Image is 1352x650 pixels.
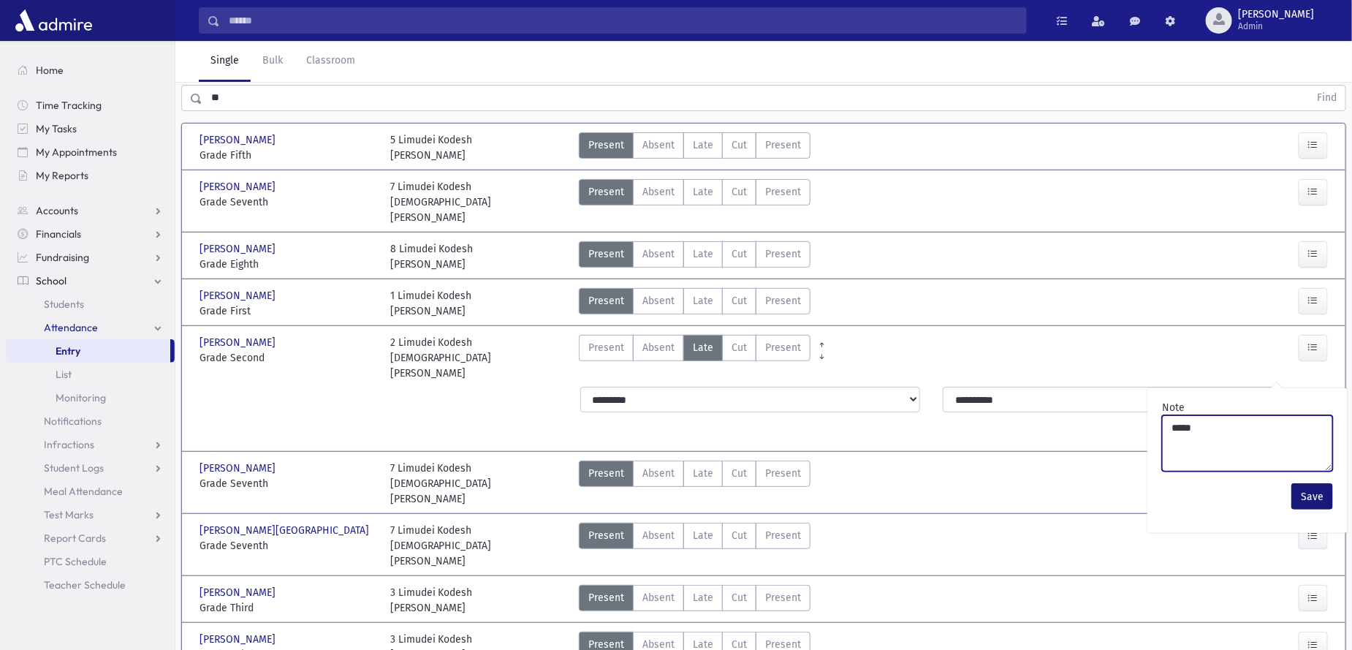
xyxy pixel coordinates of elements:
[693,528,713,543] span: Late
[36,227,81,241] span: Financials
[6,339,170,363] a: Entry
[200,461,278,476] span: [PERSON_NAME]
[6,386,175,409] a: Monitoring
[44,461,104,475] span: Student Logs
[390,179,566,225] div: 7 Limudei Kodesh [DEMOGRAPHIC_DATA][PERSON_NAME]
[6,292,175,316] a: Students
[295,41,367,82] a: Classroom
[1308,86,1345,110] button: Find
[588,137,624,153] span: Present
[36,146,117,159] span: My Appointments
[44,485,123,498] span: Meal Attendance
[732,293,747,309] span: Cut
[588,528,624,543] span: Present
[1291,483,1333,510] button: Save
[44,438,94,451] span: Infractions
[200,585,278,600] span: [PERSON_NAME]
[6,117,175,140] a: My Tasks
[588,184,624,200] span: Present
[6,526,175,550] a: Report Cards
[200,632,278,647] span: [PERSON_NAME]
[765,246,801,262] span: Present
[6,316,175,339] a: Attendance
[200,600,376,616] span: Grade Third
[200,303,376,319] span: Grade First
[642,340,675,355] span: Absent
[390,132,473,163] div: 5 Limudei Kodesh [PERSON_NAME]
[732,528,747,543] span: Cut
[390,461,566,507] div: 7 Limudei Kodesh [DEMOGRAPHIC_DATA][PERSON_NAME]
[588,466,624,481] span: Present
[1238,20,1314,32] span: Admin
[642,590,675,605] span: Absent
[579,523,810,569] div: AttTypes
[6,433,175,456] a: Infractions
[44,321,98,334] span: Attendance
[693,184,713,200] span: Late
[6,409,175,433] a: Notifications
[200,350,376,366] span: Grade Second
[732,340,747,355] span: Cut
[200,523,372,538] span: [PERSON_NAME][GEOGRAPHIC_DATA]
[588,293,624,309] span: Present
[765,293,801,309] span: Present
[6,246,175,269] a: Fundraising
[6,503,175,526] a: Test Marks
[693,137,713,153] span: Late
[1162,400,1185,415] label: Note
[579,132,810,163] div: AttTypes
[588,590,624,605] span: Present
[220,7,1026,34] input: Search
[44,532,106,545] span: Report Cards
[200,257,376,272] span: Grade Eighth
[732,590,747,605] span: Cut
[642,466,675,481] span: Absent
[642,528,675,543] span: Absent
[36,204,78,217] span: Accounts
[765,466,801,481] span: Present
[642,293,675,309] span: Absent
[390,523,566,569] div: 7 Limudei Kodesh [DEMOGRAPHIC_DATA][PERSON_NAME]
[199,41,251,82] a: Single
[200,179,278,194] span: [PERSON_NAME]
[56,368,72,381] span: List
[200,335,278,350] span: [PERSON_NAME]
[200,241,278,257] span: [PERSON_NAME]
[6,164,175,187] a: My Reports
[642,184,675,200] span: Absent
[6,269,175,292] a: School
[56,344,80,358] span: Entry
[642,137,675,153] span: Absent
[36,99,102,112] span: Time Tracking
[693,466,713,481] span: Late
[579,585,810,616] div: AttTypes
[588,246,624,262] span: Present
[579,179,810,225] div: AttTypes
[36,251,89,264] span: Fundraising
[6,573,175,597] a: Teacher Schedule
[765,184,801,200] span: Present
[36,274,67,287] span: School
[200,132,278,148] span: [PERSON_NAME]
[765,340,801,355] span: Present
[36,169,88,182] span: My Reports
[693,590,713,605] span: Late
[200,538,376,553] span: Grade Seventh
[200,148,376,163] span: Grade Fifth
[390,335,566,381] div: 2 Limudei Kodesh [DEMOGRAPHIC_DATA][PERSON_NAME]
[6,58,175,82] a: Home
[732,137,747,153] span: Cut
[1238,9,1314,20] span: [PERSON_NAME]
[765,528,801,543] span: Present
[579,288,810,319] div: AttTypes
[6,456,175,480] a: Student Logs
[200,288,278,303] span: [PERSON_NAME]
[390,288,472,319] div: 1 Limudei Kodesh [PERSON_NAME]
[12,6,96,35] img: AdmirePro
[44,298,84,311] span: Students
[693,293,713,309] span: Late
[732,246,747,262] span: Cut
[693,246,713,262] span: Late
[6,480,175,503] a: Meal Attendance
[200,194,376,210] span: Grade Seventh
